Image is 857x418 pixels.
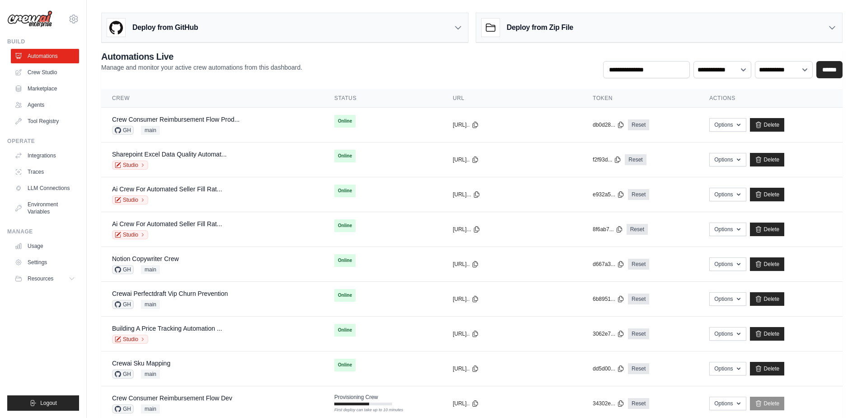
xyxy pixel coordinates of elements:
div: First deploy can take up to 10 minutes [334,407,392,413]
button: Options [709,327,746,341]
button: Options [709,188,746,201]
span: GH [112,370,134,379]
a: Delete [750,257,785,271]
span: Online [334,254,356,267]
button: e932a5... [593,191,624,198]
span: Online [334,219,356,232]
h3: Deploy from Zip File [507,22,573,33]
button: Options [709,223,746,236]
img: Logo [7,10,52,28]
a: Delete [750,118,785,132]
span: main [141,370,160,379]
span: Online [334,289,356,302]
a: Tool Registry [11,114,79,128]
a: Crew Consumer Reimbursement Flow Prod... [112,116,239,123]
span: Resources [28,275,53,282]
span: GH [112,300,134,309]
div: Operate [7,138,79,145]
a: Crew Studio [11,65,79,80]
span: Online [334,185,356,197]
a: Reset [628,189,649,200]
button: Options [709,153,746,166]
a: Building A Price Tracking Automation ... [112,325,222,332]
a: Notion Copywriter Crew [112,255,179,262]
th: Token [582,89,698,108]
span: GH [112,404,134,413]
a: Automations [11,49,79,63]
button: d667a3... [593,261,624,268]
button: dd5d00... [593,365,624,372]
th: Status [323,89,442,108]
a: Reset [628,398,649,409]
button: 6b8951... [593,295,624,303]
a: Agents [11,98,79,112]
button: Options [709,397,746,410]
a: Delete [750,362,785,375]
button: Resources [11,271,79,286]
a: Marketplace [11,81,79,96]
a: Delete [750,153,785,166]
button: 3062e7... [593,330,624,337]
span: main [141,404,160,413]
a: Reset [628,294,649,304]
p: Manage and monitor your active crew automations from this dashboard. [101,63,302,72]
button: Logout [7,395,79,411]
a: Crew Consumer Reimbursement Flow Dev [112,394,232,402]
h2: Automations Live [101,50,302,63]
span: GH [112,126,134,135]
a: Environment Variables [11,197,79,219]
h3: Deploy from GitHub [132,22,198,33]
a: Delete [750,223,785,236]
a: Sharepoint Excel Data Quality Automat... [112,151,227,158]
a: Reset [628,363,649,374]
a: Integrations [11,148,79,163]
button: 8f6ab7... [593,226,623,233]
a: Ai Crew For Automated Seller Fill Rat... [112,220,222,228]
div: Build [7,38,79,45]
button: Options [709,362,746,375]
span: Online [334,359,356,371]
th: Crew [101,89,323,108]
span: Online [334,115,356,128]
a: Crewai Perfectdraft Vip Churn Prevention [112,290,228,297]
span: main [141,126,160,135]
a: Settings [11,255,79,270]
a: Usage [11,239,79,253]
a: Reset [627,224,648,235]
a: Delete [750,292,785,306]
button: Options [709,118,746,132]
button: Options [709,292,746,306]
a: Delete [750,188,785,201]
a: Studio [112,161,148,170]
span: Online [334,150,356,162]
a: Traces [11,165,79,179]
a: Reset [628,259,649,270]
a: Reset [625,154,646,165]
a: Ai Crew For Automated Seller Fill Rat... [112,185,222,193]
a: Studio [112,195,148,204]
button: Options [709,257,746,271]
span: main [141,300,160,309]
a: Studio [112,230,148,239]
img: GitHub Logo [107,19,125,37]
button: 34302e... [593,400,624,407]
button: f2f93d... [593,156,621,163]
a: Reset [628,328,649,339]
span: Logout [40,399,57,407]
th: URL [442,89,582,108]
th: Actions [698,89,843,108]
button: db0d28... [593,121,624,128]
span: Online [334,324,356,337]
a: Delete [750,397,785,410]
a: Delete [750,327,785,341]
span: GH [112,265,134,274]
a: Studio [112,335,148,344]
div: Manage [7,228,79,235]
span: main [141,265,160,274]
a: Crewai Sku Mapping [112,360,170,367]
span: Provisioning Crew [334,394,378,401]
a: Reset [628,119,649,130]
a: LLM Connections [11,181,79,195]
